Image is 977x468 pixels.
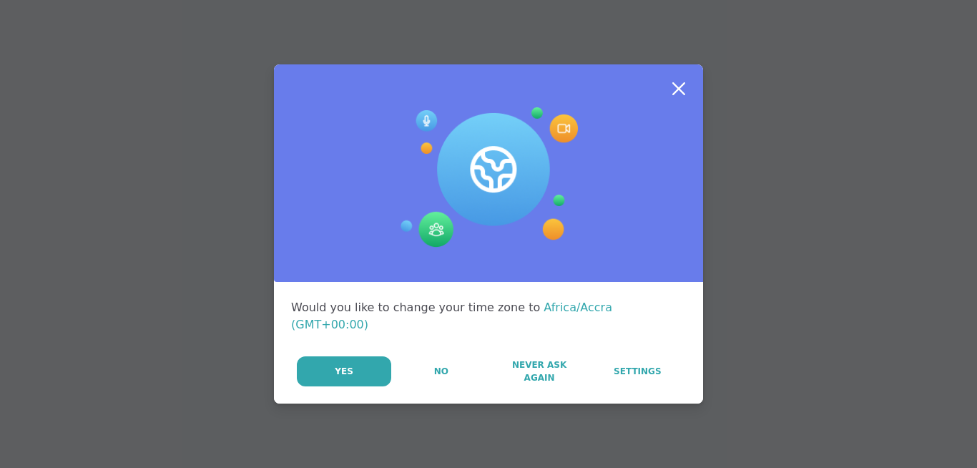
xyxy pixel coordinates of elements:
span: Never Ask Again [498,359,580,384]
img: Session Experience [399,107,578,248]
span: Settings [614,365,662,378]
button: Never Ask Again [491,356,587,386]
span: Africa/Accra (GMT+00:00) [291,301,612,331]
span: No [434,365,448,378]
div: Would you like to change your time zone to [291,299,686,333]
button: Yes [297,356,391,386]
a: Settings [589,356,686,386]
span: Yes [335,365,353,378]
button: No [393,356,489,386]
